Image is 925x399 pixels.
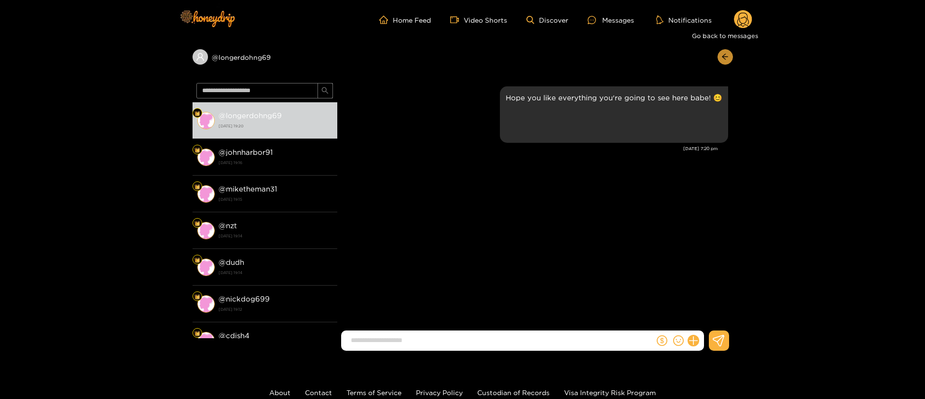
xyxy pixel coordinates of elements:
[653,15,715,25] button: Notifications
[416,389,463,396] a: Privacy Policy
[379,15,431,24] a: Home Feed
[197,185,215,203] img: conversation
[718,49,733,65] button: arrow-left
[305,389,332,396] a: Contact
[379,15,393,24] span: home
[450,15,464,24] span: video-camera
[197,295,215,313] img: conversation
[219,268,332,277] strong: [DATE] 19:14
[526,16,568,24] a: Discover
[194,147,200,153] img: Fan Level
[219,295,270,303] strong: @ nickdog699
[655,333,669,348] button: dollar
[194,220,200,226] img: Fan Level
[197,149,215,166] img: conversation
[500,86,728,143] div: Aug. 14, 7:20 pm
[346,389,401,396] a: Terms of Service
[194,257,200,263] img: Fan Level
[219,305,332,314] strong: [DATE] 19:12
[197,112,215,129] img: conversation
[657,335,667,346] span: dollar
[321,87,329,95] span: search
[673,335,684,346] span: smile
[564,389,656,396] a: Visa Integrity Risk Program
[477,389,550,396] a: Custodian of Records
[219,232,332,240] strong: [DATE] 19:14
[219,331,249,340] strong: @ cdish4
[219,158,332,167] strong: [DATE] 19:16
[269,389,290,396] a: About
[194,184,200,190] img: Fan Level
[721,53,729,61] span: arrow-left
[196,53,205,61] span: user
[219,185,277,193] strong: @ miketheman31
[318,83,333,98] button: search
[197,332,215,349] img: conversation
[197,259,215,276] img: conversation
[219,122,332,130] strong: [DATE] 19:20
[588,14,634,26] div: Messages
[219,195,332,204] strong: [DATE] 19:15
[342,145,718,152] div: [DATE] 7:20 pm
[219,148,273,156] strong: @ johnharbor91
[194,110,200,116] img: Fan Level
[197,222,215,239] img: conversation
[450,15,507,24] a: Video Shorts
[219,258,244,266] strong: @ dudh
[219,221,237,230] strong: @ nzt
[194,294,200,300] img: Fan Level
[194,330,200,336] img: Fan Level
[506,92,722,103] p: Hope you like everything you're going to see here babe! 😊
[193,49,337,65] div: @longerdohng69
[219,111,282,120] strong: @ longerdohng69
